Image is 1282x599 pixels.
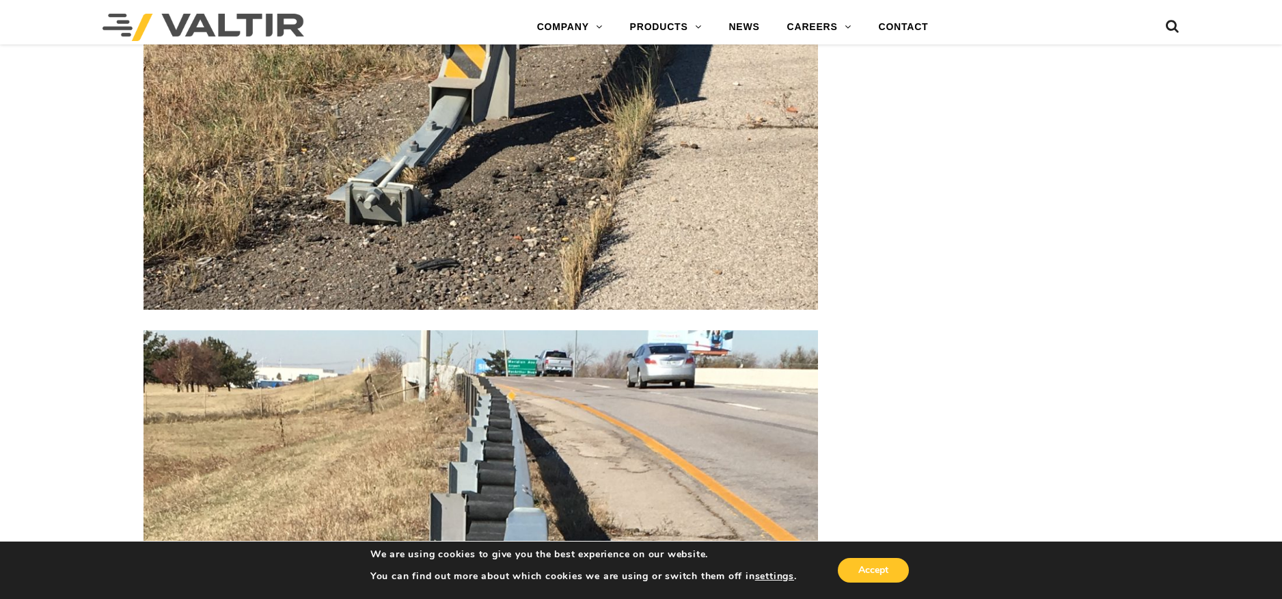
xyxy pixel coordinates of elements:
[755,570,794,583] button: settings
[864,14,942,41] a: CONTACT
[103,14,304,41] img: Valtir
[370,570,797,583] p: You can find out more about which cookies we are using or switch them off in .
[715,14,773,41] a: NEWS
[523,14,616,41] a: COMPANY
[838,558,909,583] button: Accept
[616,14,715,41] a: PRODUCTS
[370,548,797,561] p: We are using cookies to give you the best experience on our website.
[774,14,865,41] a: CAREERS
